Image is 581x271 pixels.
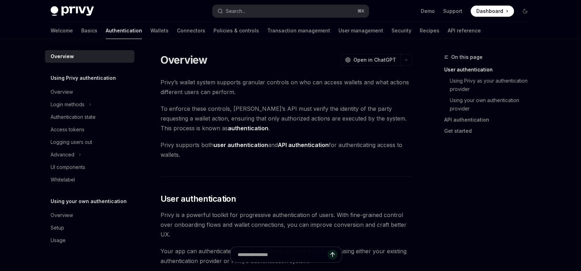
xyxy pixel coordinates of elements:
span: To enforce these controls, [PERSON_NAME]’s API must verify the identity of the party requesting a... [161,104,412,133]
span: User authentication [161,193,236,204]
strong: authentication [228,125,268,132]
a: Overview [45,209,134,222]
span: Privy supports both and for authenticating access to wallets. [161,140,412,160]
button: Toggle dark mode [520,6,531,17]
span: Privy’s wallet system supports granular controls on who can access wallets and what actions diffe... [161,77,412,97]
div: Logging users out [51,138,92,146]
a: Authentication [106,22,142,39]
a: Logging users out [45,136,134,148]
a: Welcome [51,22,73,39]
a: Connectors [177,22,205,39]
a: Policies & controls [214,22,259,39]
div: Whitelabel [51,176,75,184]
div: Search... [226,7,245,15]
button: Search...⌘K [213,5,369,17]
a: User authentication [444,64,536,75]
div: Advanced [51,150,74,159]
a: Transaction management [267,22,330,39]
div: Usage [51,236,66,245]
a: Usage [45,234,134,247]
a: Whitelabel [45,173,134,186]
h5: Using Privy authentication [51,74,116,82]
a: Overview [45,86,134,98]
img: dark logo [51,6,94,16]
a: Support [443,8,462,15]
div: Overview [51,52,74,61]
strong: user authentication [214,141,268,148]
a: Access tokens [45,123,134,136]
strong: API authentication [278,141,329,148]
a: Overview [45,50,134,63]
div: UI components [51,163,85,171]
a: Setup [45,222,134,234]
a: API reference [448,22,481,39]
span: Open in ChatGPT [353,56,396,63]
a: UI components [45,161,134,173]
span: On this page [451,53,483,61]
a: Recipes [420,22,439,39]
span: Dashboard [476,8,503,15]
a: Basics [81,22,97,39]
div: Authentication state [51,113,96,121]
h5: Using your own authentication [51,197,127,206]
a: API authentication [444,114,536,125]
a: Wallets [150,22,169,39]
span: ⌘ K [357,8,365,14]
a: User management [338,22,383,39]
h1: Overview [161,54,208,66]
span: Privy is a powerful toolkit for progressive authentication of users. With fine-grained control ov... [161,210,412,239]
a: Demo [421,8,435,15]
div: Access tokens [51,125,84,134]
a: Get started [444,125,536,137]
a: Security [392,22,411,39]
div: Setup [51,224,64,232]
a: Using your own authentication provider [450,95,536,114]
button: Send message [328,250,337,260]
div: Login methods [51,100,84,109]
div: Overview [51,88,73,96]
a: Dashboard [471,6,514,17]
div: Overview [51,211,73,219]
button: Open in ChatGPT [341,54,400,66]
a: Authentication state [45,111,134,123]
a: Using Privy as your authentication provider [450,75,536,95]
